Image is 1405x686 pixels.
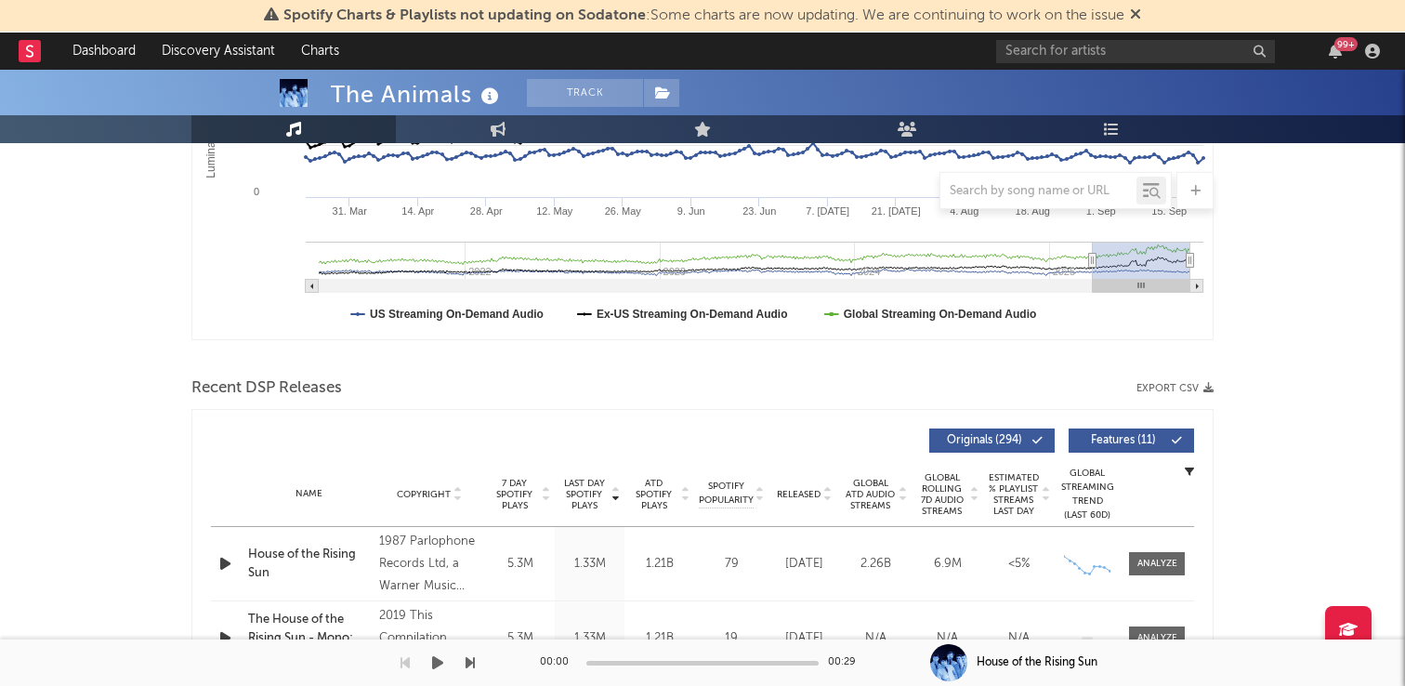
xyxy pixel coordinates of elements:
[283,8,1124,23] span: : Some charts are now updating. We are continuing to work on the issue
[1130,8,1141,23] span: Dismiss
[527,79,643,107] button: Track
[559,478,609,511] span: Last Day Spotify Plays
[629,629,689,648] div: 1.21B
[988,472,1039,517] span: Estimated % Playlist Streams Last Day
[559,555,620,574] div: 1.33M
[490,478,539,511] span: 7 Day Spotify Plays
[59,33,149,70] a: Dashboard
[916,555,978,574] div: 6.9M
[248,487,370,501] div: Name
[540,652,577,674] div: 00:00
[872,205,921,217] text: 21. [DATE]
[1069,429,1194,453] button: Features(11)
[1059,467,1115,522] div: Global Streaming Trend (Last 60D)
[629,555,689,574] div: 1.21B
[988,555,1050,574] div: <5%
[490,555,550,574] div: 5.3M
[333,205,368,217] text: 31. Mar
[379,605,480,672] div: 2019 This Compilation Rhino UK a division of Warner Music UK Ltd
[773,629,835,648] div: [DATE]
[597,308,788,321] text: Ex-US Streaming On-Demand Audio
[1136,383,1214,394] button: Export CSV
[996,40,1275,63] input: Search for artists
[845,629,907,648] div: N/A
[331,79,504,110] div: The Animals
[370,308,544,321] text: US Streaming On-Demand Audio
[773,555,835,574] div: [DATE]
[149,33,288,70] a: Discovery Assistant
[191,377,342,400] span: Recent DSP Releases
[845,478,896,511] span: Global ATD Audio Streams
[828,652,865,674] div: 00:29
[699,629,764,648] div: 19
[742,205,776,217] text: 23. Jun
[1151,205,1187,217] text: 15. Sep
[777,489,821,500] span: Released
[916,472,967,517] span: Global Rolling 7D Audio Streams
[248,546,370,582] a: House of the Rising Sun
[629,478,678,511] span: ATD Spotify Plays
[988,629,1050,648] div: N/A
[1081,435,1166,446] span: Features ( 11 )
[929,429,1055,453] button: Originals(294)
[806,205,849,217] text: 7. [DATE]
[916,629,978,648] div: N/A
[699,555,764,574] div: 79
[490,629,550,648] div: 5.3M
[288,33,352,70] a: Charts
[977,654,1097,671] div: House of the Rising Sun
[1334,37,1358,51] div: 99 +
[379,531,480,598] div: 1987 Parlophone Records Ltd, a Warner Music Group Company
[950,205,978,217] text: 4. Aug
[248,611,370,666] a: The House of the Rising Sun - Mono; 2002 Remaster
[397,489,451,500] span: Copyright
[699,480,754,508] span: Spotify Popularity
[845,555,907,574] div: 2.26B
[1329,44,1342,59] button: 99+
[536,205,573,217] text: 12. May
[559,629,620,648] div: 1.33M
[605,205,642,217] text: 26. May
[1016,205,1050,217] text: 18. Aug
[470,205,503,217] text: 28. Apr
[844,308,1037,321] text: Global Streaming On-Demand Audio
[941,435,1027,446] span: Originals ( 294 )
[1086,205,1116,217] text: 1. Sep
[283,8,646,23] span: Spotify Charts & Playlists not updating on Sodatone
[677,205,705,217] text: 9. Jun
[940,184,1136,199] input: Search by song name or URL
[401,205,434,217] text: 14. Apr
